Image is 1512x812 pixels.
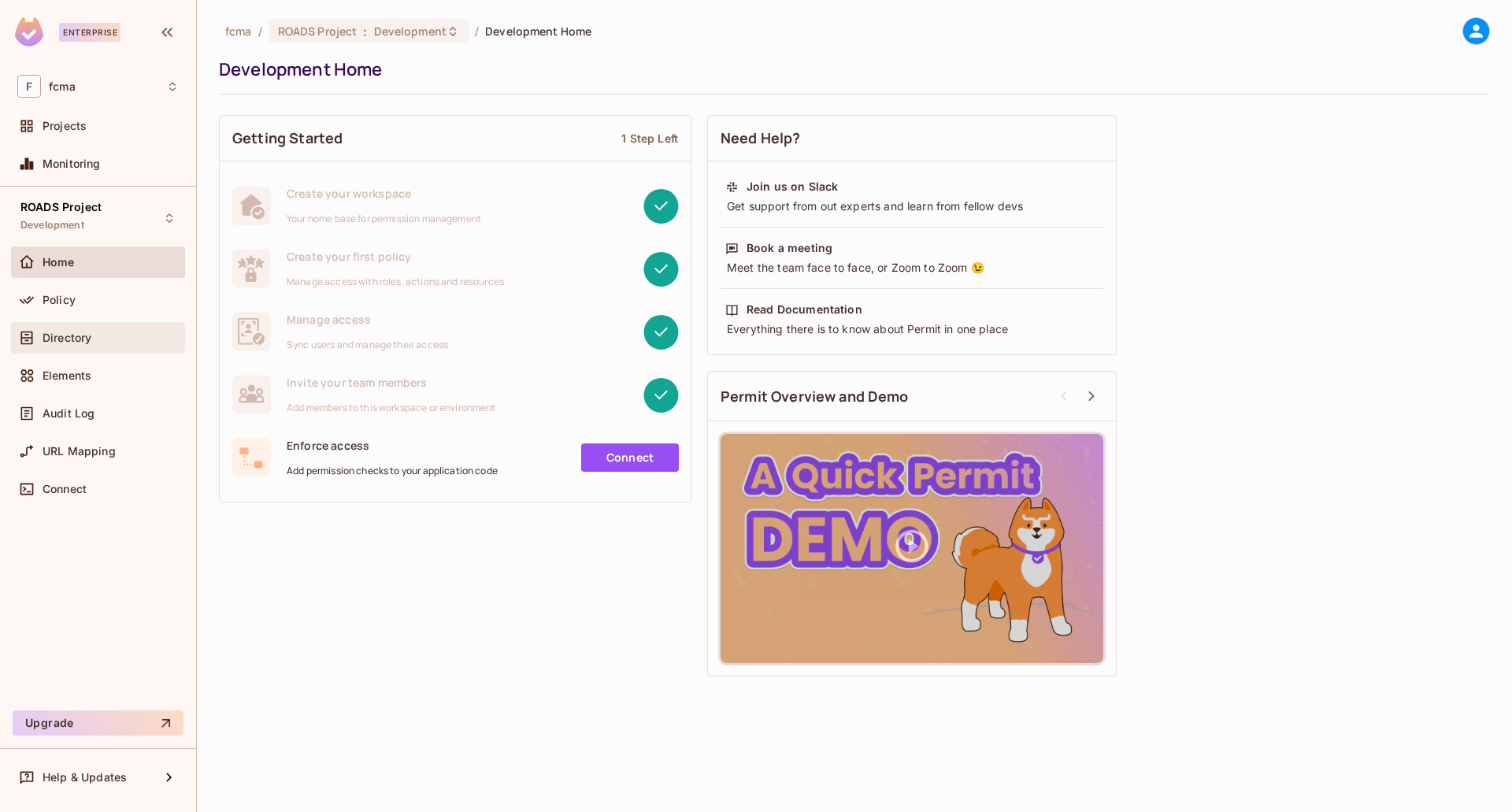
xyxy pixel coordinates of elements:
span: Monitoring [43,158,101,170]
span: Projects [43,120,87,132]
div: Meet the team face to face, or Zoom to Zoom 😉 [725,260,1099,276]
span: Policy [43,294,76,306]
span: Home [43,256,75,269]
div: Read Documentation [747,302,862,317]
span: Workspace: fcma [49,80,76,93]
img: SReyMgAAAABJRU5ErkJggg== [15,17,43,46]
div: Get support from out experts and learn from fellow devs [725,198,1099,214]
span: Development [374,24,447,39]
span: Help & Updates [43,771,127,784]
span: F [17,75,41,98]
span: Invite your team members [287,375,496,390]
div: 1 Step Left [621,131,678,146]
span: Sync users and manage their access [287,339,448,351]
div: Development Home [219,57,1482,81]
span: Add members to this workspace or environment [287,402,496,414]
span: Manage access with roles, actions and resources [287,276,504,288]
div: Enterprise [59,23,120,42]
span: Development Home [485,24,591,39]
div: Book a meeting [747,240,832,256]
span: ROADS Project [20,201,102,213]
div: Join us on Slack [747,179,838,195]
span: Add permission checks to your application code [287,465,498,477]
span: the active workspace [225,24,252,39]
span: Create your workspace [287,186,481,201]
div: Everything there is to know about Permit in one place [725,321,1099,337]
li: / [475,24,479,39]
span: Getting Started [232,128,343,148]
li: / [258,24,262,39]
button: Upgrade [13,710,183,736]
span: Directory [43,332,91,344]
span: Permit Overview and Demo [721,387,909,406]
span: Your home base for permission management [287,213,481,225]
span: URL Mapping [43,445,116,458]
span: Enforce access [287,438,498,453]
span: Manage access [287,312,448,327]
span: : [362,25,368,38]
span: Audit Log [43,407,94,420]
span: Connect [43,483,87,495]
span: Need Help? [721,128,801,148]
span: ROADS Project [278,24,358,39]
span: Elements [43,369,91,382]
span: Create your first policy [287,249,504,264]
span: Development [20,219,84,232]
a: Connect [581,443,679,472]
